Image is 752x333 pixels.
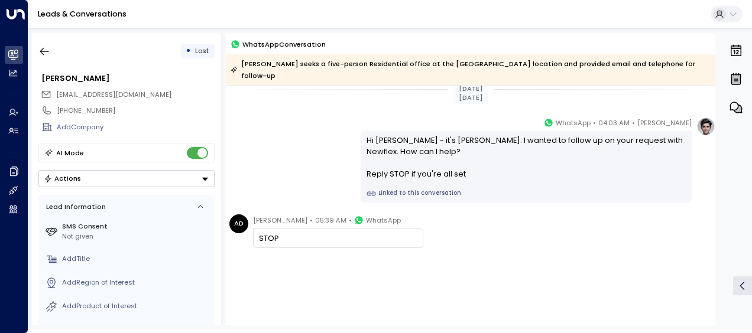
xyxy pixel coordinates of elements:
span: 04:03 AM [598,117,630,129]
span: WhatsApp Conversation [242,39,326,50]
div: [PHONE_NUMBER] [57,106,214,116]
a: Leads & Conversations [38,9,127,19]
span: [PERSON_NAME] [253,214,307,226]
div: • [186,43,191,60]
span: • [632,117,635,129]
div: AD [229,214,248,233]
a: Linked to this conversation [367,189,686,198]
div: AddRegion of Interest [62,277,210,288]
div: [PERSON_NAME] [41,73,214,84]
img: profile-logo.png [696,117,715,136]
div: [PERSON_NAME] seeks a five-person Residential office at the [GEOGRAPHIC_DATA] location and provid... [231,58,709,81]
span: • [310,214,313,226]
div: STOP [259,233,417,244]
div: Not given [62,231,210,241]
span: • [349,214,352,226]
span: WhatsApp [556,117,591,129]
span: • [593,117,596,129]
div: AddProduct of Interest [62,301,210,311]
div: AI Mode [56,147,84,159]
div: Button group with a nested menu [38,170,215,187]
label: SMS Consent [62,221,210,231]
div: AddTitle [62,254,210,264]
div: [DATE] [454,92,488,104]
span: [PERSON_NAME] [637,117,692,129]
div: Actions [44,174,81,182]
div: Lead Information [43,202,106,212]
div: Hi [PERSON_NAME] - it's [PERSON_NAME]. I wanted to follow up on your request with Newflex. How ca... [367,135,686,180]
div: AddCompany [57,122,214,132]
button: Actions [38,170,215,187]
span: arrandehel1@gmail.com [56,90,171,100]
span: 05:39 AM [315,214,346,226]
span: WhatsApp [366,214,401,226]
span: Lost [195,46,209,56]
span: [EMAIL_ADDRESS][DOMAIN_NAME] [56,90,171,99]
